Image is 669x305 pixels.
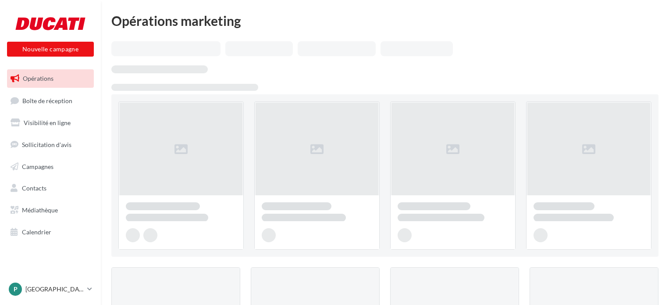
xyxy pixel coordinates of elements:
a: Visibilité en ligne [5,114,96,132]
span: Contacts [22,184,46,192]
span: Boîte de réception [22,97,72,104]
span: Calendrier [22,228,51,236]
a: Sollicitation d'avis [5,136,96,154]
a: Campagnes [5,158,96,176]
a: Opérations [5,69,96,88]
a: Médiathèque [5,201,96,219]
span: Médiathèque [22,206,58,214]
a: Contacts [5,179,96,197]
p: [GEOGRAPHIC_DATA] [25,285,84,294]
span: Campagnes [22,162,53,170]
a: P [GEOGRAPHIC_DATA] [7,281,94,298]
span: Visibilité en ligne [24,119,71,126]
span: Opérations [23,75,53,82]
div: Opérations marketing [111,14,658,27]
a: Calendrier [5,223,96,241]
span: Sollicitation d'avis [22,141,71,148]
span: P [14,285,18,294]
a: Boîte de réception [5,91,96,110]
button: Nouvelle campagne [7,42,94,57]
